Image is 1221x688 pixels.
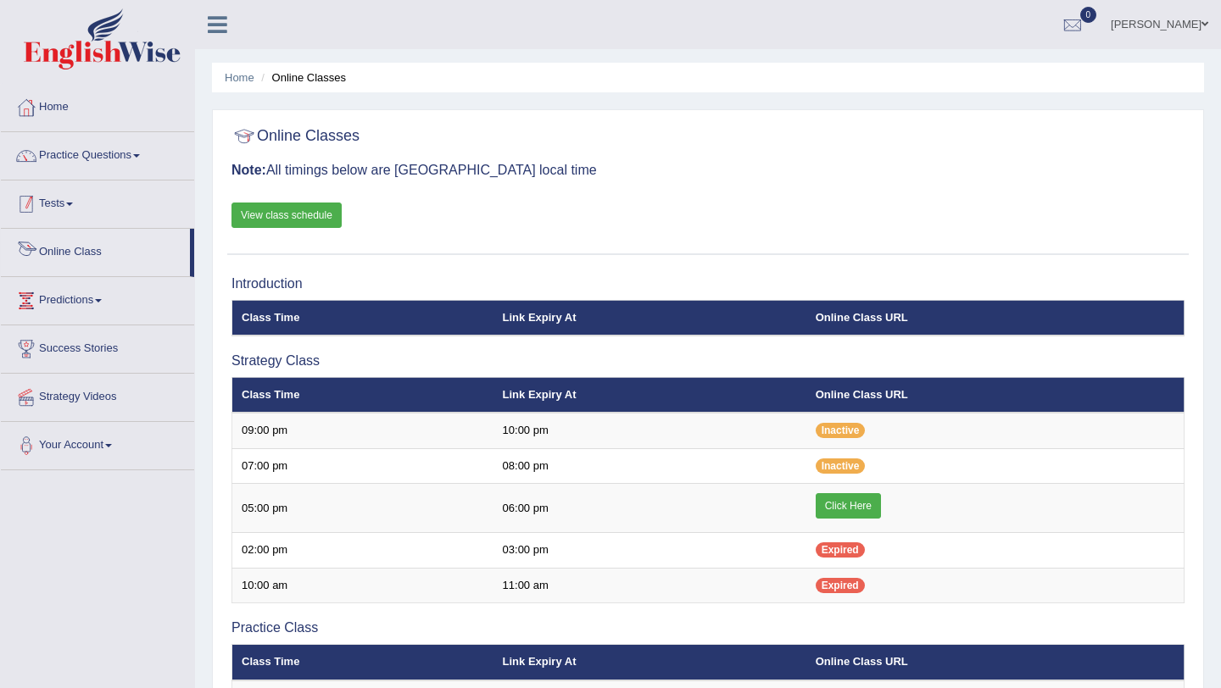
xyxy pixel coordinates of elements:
[231,620,1185,635] h3: Practice Class
[1080,7,1097,23] span: 0
[231,124,360,149] h2: Online Classes
[231,163,1185,178] h3: All timings below are [GEOGRAPHIC_DATA] local time
[231,203,342,228] a: View class schedule
[231,276,1185,291] h3: Introduction
[232,413,493,448] td: 09:00 pm
[806,300,1185,336] th: Online Class URL
[232,448,493,484] td: 07:00 pm
[1,325,194,368] a: Success Stories
[493,568,806,603] td: 11:00 am
[232,645,493,680] th: Class Time
[816,493,881,519] a: Click Here
[816,542,865,558] span: Expired
[1,422,194,464] a: Your Account
[806,377,1185,413] th: Online Class URL
[816,458,866,474] span: Inactive
[493,533,806,569] td: 03:00 pm
[231,353,1185,369] h3: Strategy Class
[493,300,806,336] th: Link Expiry At
[1,180,194,223] a: Tests
[232,300,493,336] th: Class Time
[493,413,806,448] td: 10:00 pm
[493,377,806,413] th: Link Expiry At
[493,645,806,680] th: Link Expiry At
[816,578,865,593] span: Expired
[493,484,806,533] td: 06:00 pm
[1,277,194,319] a: Predictions
[1,229,190,271] a: Online Class
[232,568,493,603] td: 10:00 am
[806,645,1185,680] th: Online Class URL
[232,484,493,533] td: 05:00 pm
[816,423,866,438] span: Inactive
[257,69,346,86] li: Online Classes
[493,448,806,484] td: 08:00 pm
[225,71,254,84] a: Home
[232,533,493,569] td: 02:00 pm
[232,377,493,413] th: Class Time
[231,163,266,177] b: Note:
[1,84,194,126] a: Home
[1,374,194,416] a: Strategy Videos
[1,132,194,175] a: Practice Questions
